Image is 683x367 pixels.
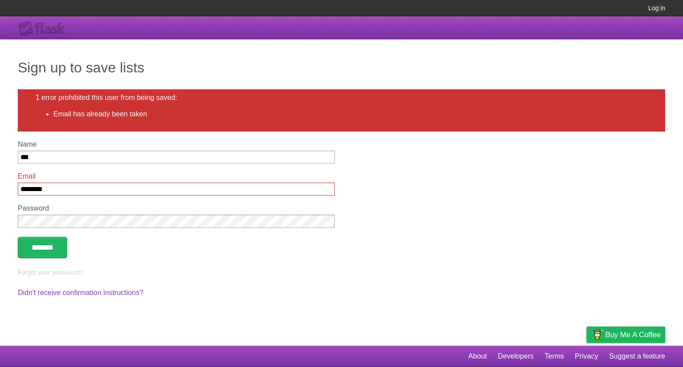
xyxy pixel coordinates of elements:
span: Buy me a coffee [605,327,661,343]
label: Email [18,172,335,180]
a: Forgot your password? [18,269,83,276]
a: Terms [545,348,564,365]
div: Flask [18,21,71,37]
img: Buy me a coffee [591,327,603,342]
a: Buy me a coffee [587,327,665,343]
a: Suggest a feature [609,348,665,365]
li: Email has already been taken [53,109,647,120]
a: Privacy [575,348,598,365]
label: Password [18,204,335,212]
a: Developers [498,348,534,365]
a: Didn't receive confirmation instructions? [18,289,143,296]
h2: 1 error prohibited this user from being saved: [36,94,647,102]
h1: Sign up to save lists [18,57,665,78]
a: About [468,348,487,365]
label: Name [18,140,335,148]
